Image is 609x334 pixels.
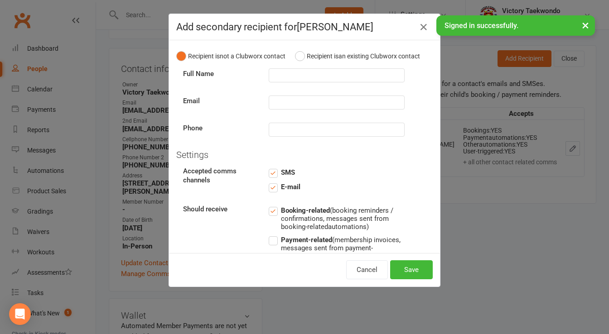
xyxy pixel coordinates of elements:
span: Recipient is [188,52,220,60]
span: (booking reminders / confirmations, messages sent from booking-related automations ) [281,205,405,231]
strong: Booking-related [281,206,330,215]
button: Recipient isnot a Clubworx contact [176,48,285,65]
strong: E-mail [281,183,300,191]
label: Accepted comms channels [176,167,262,185]
strong: SMS [281,168,295,177]
button: Cancel [346,260,388,279]
label: Full Name [176,68,262,79]
button: × [577,15,594,35]
span: Recipient is [307,52,338,60]
span: Signed in successfully. [445,21,518,30]
div: Open Intercom Messenger [9,303,31,325]
label: Email [176,95,262,106]
label: Should receive [176,205,262,214]
h4: Settings [176,150,433,160]
span: (membership invoices, messages sent from payment-related automations ) [281,234,405,260]
label: Phone [176,123,262,134]
button: Recipient isan existing Clubworx contact [295,48,420,65]
strong: Payment-related [281,236,332,244]
button: Save [390,260,433,279]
